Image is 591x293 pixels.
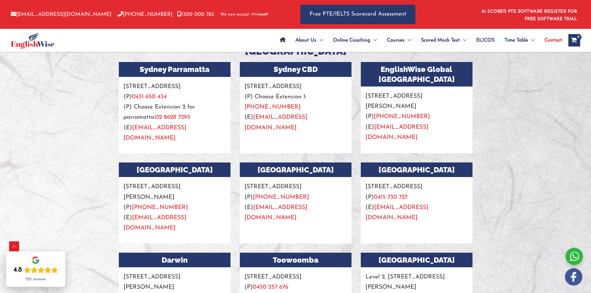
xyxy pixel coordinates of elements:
a: 1300 000 783 [177,12,214,17]
p: [STREET_ADDRESS] (P) (E) [361,177,472,223]
a: [EMAIL_ADDRESS][DOMAIN_NAME] [11,12,111,17]
span: Scored Mock Test [421,29,460,51]
span: We now accept [220,11,249,18]
a: View Shopping Cart, empty [568,34,580,47]
p: [STREET_ADDRESS] (P) (E) [240,177,351,223]
div: 4.8 [13,266,22,274]
div: Rating: 4.8 out of 5 [13,266,58,274]
span: Menu Toggle [405,29,411,51]
span: Menu Toggle [370,29,377,51]
a: [EMAIL_ADDRESS][DOMAIN_NAME] [244,114,307,131]
a: About UsMenu Toggle [290,29,328,51]
span: Online Coaching [333,29,370,51]
p: [STREET_ADDRESS] (P) (P) Choose Extension 2 for parramatta: (E) [119,77,231,144]
h3: Sydney Parramatta [119,62,231,77]
a: [PHONE_NUMBER] [118,12,172,17]
img: cropped-ew-logo [11,32,55,49]
p: [STREET_ADDRESS][PERSON_NAME] (P) (E) [361,87,472,143]
p: [STREET_ADDRESS] (P) Choose Extension 1: (E) [240,77,351,133]
span: Menu Toggle [460,29,466,51]
a: ELICOS [471,29,499,51]
a: [EMAIL_ADDRESS][DOMAIN_NAME] [365,205,428,221]
h3: [GEOGRAPHIC_DATA] [361,162,472,177]
a: [PHONE_NUMBER] [374,114,430,120]
span: ELICOS [476,29,495,51]
span: Courses [387,29,405,51]
a: Free PTE/IELTS Scorecard Assessment [300,5,415,24]
span: Time Table [504,29,528,51]
h3: Darwin [119,253,231,267]
a: Scored Mock TestMenu Toggle [416,29,471,51]
h3: EnglishWise Global [GEOGRAPHIC_DATA] [361,62,472,86]
img: Afterpay-Logo [251,13,268,16]
a: 0450 257 676 [253,284,288,290]
a: Online CoachingMenu Toggle [328,29,382,51]
nav: Site Navigation: Main Menu [275,29,562,51]
a: [EMAIL_ADDRESS][DOMAIN_NAME] [123,215,186,231]
div: 725 reviews [25,277,46,282]
a: Time TableMenu Toggle [499,29,540,51]
a: [PHONE_NUMBER] [132,205,188,211]
h3: [GEOGRAPHIC_DATA] [119,162,231,177]
a: AI SCORED PTE SOFTWARE REGISTER FOR FREE SOFTWARE TRIAL [481,9,577,21]
span: Menu Toggle [528,29,535,51]
a: 0431 650 434 [132,94,167,100]
h3: Sydney CBD [240,62,351,77]
a: [EMAIL_ADDRESS][DOMAIN_NAME] [244,205,307,221]
a: 0415 730 727 [374,194,408,200]
a: [PHONE_NUMBER] [244,104,301,110]
h3: [GEOGRAPHIC_DATA] [240,162,351,177]
a: [EMAIL_ADDRESS][DOMAIN_NAME] [123,125,186,141]
span: About Us [295,29,316,51]
a: Contact [540,29,562,51]
aside: Header Widget 1 [478,4,580,24]
span: Menu Toggle [316,29,323,51]
a: 02 8628 7293 [155,114,190,120]
span: Contact [544,29,562,51]
h3: Toowoomba [240,253,351,267]
h3: [GEOGRAPHIC_DATA] [361,253,472,267]
a: [EMAIL_ADDRESS][DOMAIN_NAME] [365,124,428,140]
img: white-facebook.png [565,268,582,286]
p: [STREET_ADDRESS][PERSON_NAME] (P) (E) [119,177,231,233]
a: CoursesMenu Toggle [382,29,416,51]
a: [PHONE_NUMBER] [253,194,309,200]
